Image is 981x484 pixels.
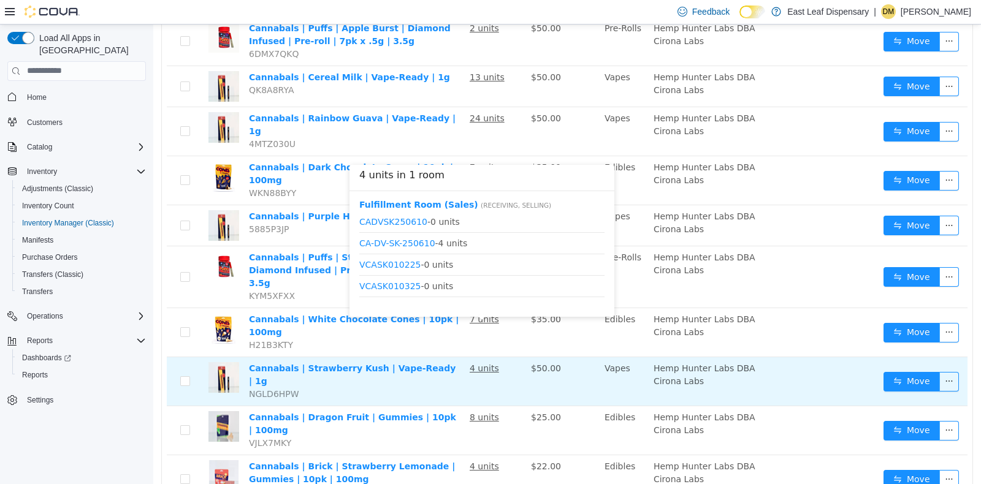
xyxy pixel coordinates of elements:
[17,216,146,230] span: Inventory Manager (Classic)
[22,370,48,380] span: Reports
[316,437,346,447] u: 4 units
[206,256,267,266] a: VCASK010325
[96,164,143,173] span: WKN88BYY
[446,431,495,479] td: Edibles
[22,270,83,279] span: Transfers (Classic)
[206,255,451,268] span: - 0 units
[96,48,297,58] a: Cannabals | Cereal Milk | Vape-Ready | 1g
[17,181,98,196] a: Adjustments (Classic)
[22,164,62,179] button: Inventory
[22,164,146,179] span: Inventory
[446,382,495,431] td: Edibles
[316,388,346,398] u: 8 units
[730,191,787,211] button: icon: swapMove
[316,138,346,148] u: 7 units
[500,388,602,410] span: Hemp Hunter Labs DBA Cirona Labs
[96,61,140,70] span: QK8A8RYA
[881,4,896,19] div: Danielle Miller
[883,4,895,19] span: DM
[692,6,730,18] span: Feedback
[730,52,787,72] button: icon: swapMove
[22,140,57,154] button: Catalog
[446,132,495,181] td: Edibles
[787,4,869,19] p: East Leaf Dispensary
[17,368,53,382] a: Reports
[12,232,151,249] button: Manifests
[2,88,151,106] button: Home
[316,89,351,99] u: 24 units
[327,177,398,184] span: ( Receiving, Selling )
[22,201,74,211] span: Inventory Count
[27,336,53,346] span: Reports
[96,228,283,263] a: Cannabals | Puffs | Strawberry Kush | Diamond Infused | Pre-roll | 7pk x .5g | 3.5g
[500,228,602,251] span: Hemp Hunter Labs DBA Cirona Labs
[22,184,93,194] span: Adjustments (Classic)
[55,137,86,167] img: Cannabals | Dark Chocolate Cones | 10pk | 100mg hero shot
[22,287,53,297] span: Transfers
[206,212,451,225] span: - 4 units
[12,214,151,232] button: Inventory Manager (Classic)
[34,32,146,56] span: Load All Apps in [GEOGRAPHIC_DATA]
[446,333,495,382] td: Vapes
[12,197,151,214] button: Inventory Count
[22,140,146,154] span: Catalog
[500,138,602,161] span: Hemp Hunter Labs DBA Cirona Labs
[730,7,787,27] button: icon: swapMove
[786,298,806,318] button: icon: ellipsis
[500,339,602,361] span: Hemp Hunter Labs DBA Cirona Labs
[17,199,79,213] a: Inventory Count
[786,347,806,367] button: icon: ellipsis
[206,235,267,244] a: VCASK010225
[27,93,47,102] span: Home
[96,115,142,124] span: 4MTZ030U
[96,187,301,197] a: Cannabals | Purple Haze | Vape-Ready | 1g
[446,222,495,284] td: Pre-Rolls
[22,353,71,363] span: Dashboards
[25,6,80,18] img: Cova
[27,118,63,127] span: Customers
[55,338,86,368] img: Cannabals | Strawberry Kush | Vape-Ready | 1g hero shot
[12,180,151,197] button: Adjustments (Classic)
[12,366,151,384] button: Reports
[500,89,602,112] span: Hemp Hunter Labs DBA Cirona Labs
[96,25,145,34] span: 6DMX7QKQ
[786,97,806,117] button: icon: ellipsis
[206,277,451,290] span: - 0 units
[378,48,408,58] span: $50.00
[12,283,151,300] button: Transfers
[55,227,86,257] img: Cannabals | Puffs | Strawberry Kush | Diamond Infused | Pre-roll | 7pk x .5g | 3.5g hero shot
[22,392,146,407] span: Settings
[17,267,146,282] span: Transfers (Classic)
[730,243,787,262] button: icon: swapMove
[96,316,140,325] span: H21B3KTY
[55,88,86,118] img: Cannabals | Rainbow Guava | Vape-Ready | 1g hero shot
[17,199,146,213] span: Inventory Count
[96,388,303,410] a: Cannabals | Dragon Fruit | Gummies | 10pk | 100mg
[500,187,602,210] span: Hemp Hunter Labs DBA Cirona Labs
[786,445,806,465] button: icon: ellipsis
[730,97,787,117] button: icon: swapMove
[27,167,57,176] span: Inventory
[17,267,88,282] a: Transfers (Classic)
[22,309,68,323] button: Operations
[2,391,151,409] button: Settings
[2,113,151,131] button: Customers
[786,396,806,416] button: icon: ellipsis
[17,233,58,248] a: Manifests
[206,175,325,185] a: Fulfillment Room (Sales)
[12,249,151,266] button: Purchase Orders
[17,250,83,265] a: Purchase Orders
[730,347,787,367] button: icon: swapMove
[446,284,495,333] td: Edibles
[378,388,408,398] span: $25.00
[22,218,114,228] span: Inventory Manager (Classic)
[96,414,138,423] span: VJLX7MKY
[786,52,806,72] button: icon: ellipsis
[378,339,408,349] span: $50.00
[446,181,495,222] td: Vapes
[730,298,787,318] button: icon: swapMove
[96,365,146,374] span: NGLD6HPW
[17,233,146,248] span: Manifests
[96,200,136,210] span: 5885P3JP
[500,437,602,459] span: Hemp Hunter Labs DBA Cirona Labs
